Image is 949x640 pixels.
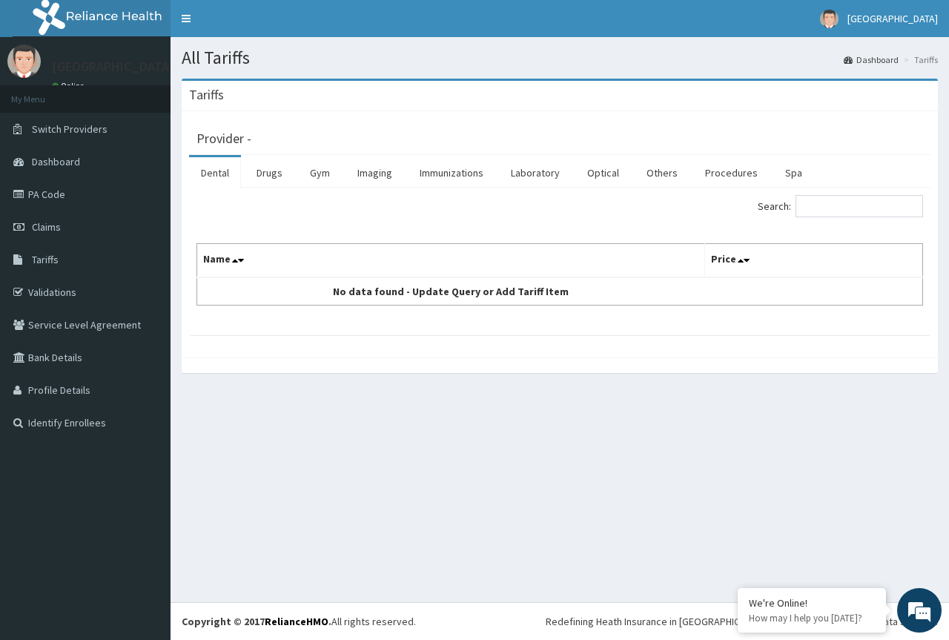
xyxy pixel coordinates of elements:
[758,195,923,217] label: Search:
[197,244,705,278] th: Name
[796,195,923,217] input: Search:
[693,157,770,188] a: Procedures
[245,157,294,188] a: Drugs
[773,157,814,188] a: Spa
[705,244,923,278] th: Price
[32,253,59,266] span: Tariffs
[32,220,61,234] span: Claims
[32,122,108,136] span: Switch Providers
[635,157,690,188] a: Others
[499,157,572,188] a: Laboratory
[820,10,839,28] img: User Image
[52,81,87,91] a: Online
[847,12,938,25] span: [GEOGRAPHIC_DATA]
[52,60,174,73] p: [GEOGRAPHIC_DATA]
[749,596,875,610] div: We're Online!
[32,155,80,168] span: Dashboard
[182,615,331,628] strong: Copyright © 2017 .
[189,157,241,188] a: Dental
[196,132,251,145] h3: Provider -
[749,612,875,624] p: How may I help you today?
[189,88,224,102] h3: Tariffs
[298,157,342,188] a: Gym
[900,53,938,66] li: Tariffs
[7,44,41,78] img: User Image
[844,53,899,66] a: Dashboard
[265,615,328,628] a: RelianceHMO
[546,614,938,629] div: Redefining Heath Insurance in [GEOGRAPHIC_DATA] using Telemedicine and Data Science!
[171,602,949,640] footer: All rights reserved.
[197,277,705,306] td: No data found - Update Query or Add Tariff Item
[345,157,404,188] a: Imaging
[182,48,938,67] h1: All Tariffs
[408,157,495,188] a: Immunizations
[575,157,631,188] a: Optical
